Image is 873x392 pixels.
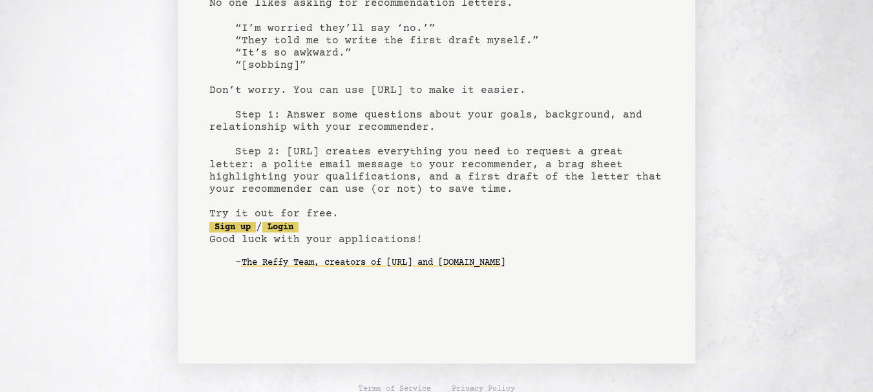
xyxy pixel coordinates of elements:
[262,222,299,232] a: Login
[209,222,256,232] a: Sign up
[242,253,505,273] a: The Reffy Team, creators of [URL] and [DOMAIN_NAME]
[235,256,664,269] div: -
